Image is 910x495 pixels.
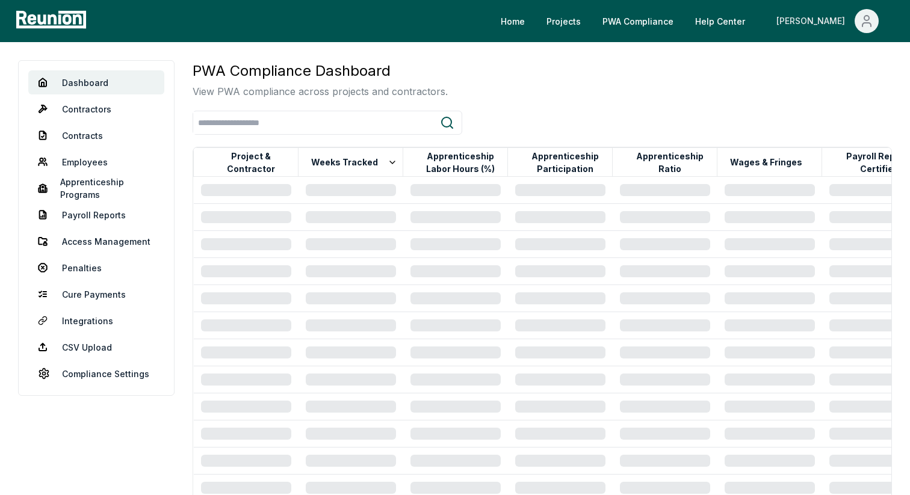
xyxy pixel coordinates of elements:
[28,70,164,94] a: Dashboard
[28,309,164,333] a: Integrations
[28,361,164,386] a: Compliance Settings
[728,150,805,174] button: Wages & Fringes
[28,97,164,121] a: Contractors
[518,150,612,174] button: Apprenticeship Participation
[686,9,755,33] a: Help Center
[309,150,400,174] button: Weeks Tracked
[204,150,298,174] button: Project & Contractor
[776,9,850,33] div: [PERSON_NAME]
[537,9,590,33] a: Projects
[491,9,898,33] nav: Main
[593,9,683,33] a: PWA Compliance
[767,9,888,33] button: [PERSON_NAME]
[28,282,164,306] a: Cure Payments
[28,229,164,253] a: Access Management
[28,335,164,359] a: CSV Upload
[491,9,534,33] a: Home
[28,176,164,200] a: Apprenticeship Programs
[623,150,717,174] button: Apprenticeship Ratio
[28,203,164,227] a: Payroll Reports
[28,123,164,147] a: Contracts
[193,84,448,99] p: View PWA compliance across projects and contractors.
[193,60,448,82] h3: PWA Compliance Dashboard
[28,256,164,280] a: Penalties
[28,150,164,174] a: Employees
[413,150,507,174] button: Apprenticeship Labor Hours (%)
